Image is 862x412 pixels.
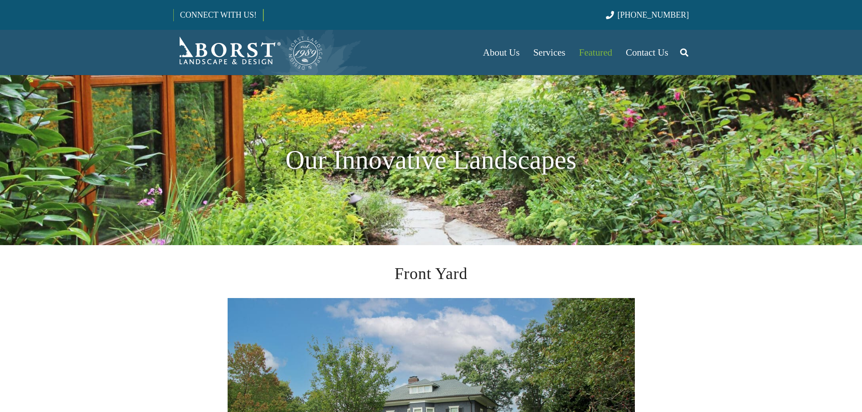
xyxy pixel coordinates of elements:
h1: Our Innovative Landscapes [173,140,689,180]
span: Contact Us [626,47,668,58]
h2: Front Yard [228,261,635,286]
a: CONNECT WITH US! [174,4,263,26]
a: Borst-Logo [173,34,324,71]
span: Featured [579,47,612,58]
span: [PHONE_NUMBER] [618,10,689,19]
a: Contact Us [619,30,675,75]
a: Featured [572,30,619,75]
a: [PHONE_NUMBER] [606,10,689,19]
a: Services [526,30,572,75]
a: About Us [476,30,526,75]
span: Services [533,47,565,58]
span: About Us [483,47,519,58]
a: Search [675,41,693,64]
